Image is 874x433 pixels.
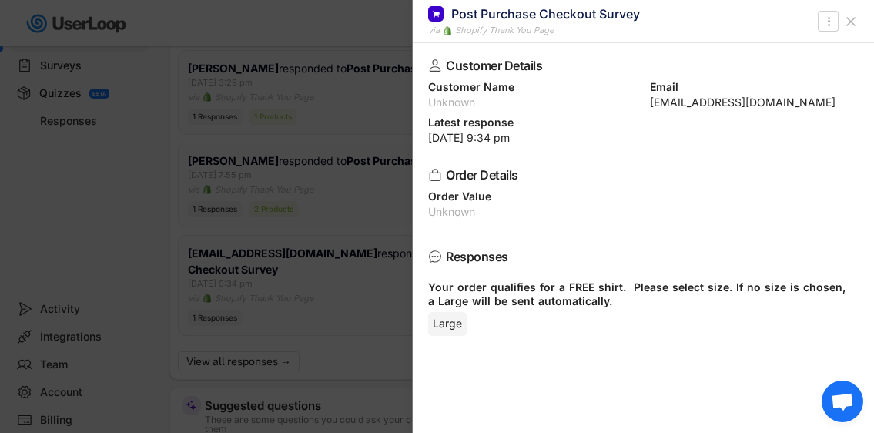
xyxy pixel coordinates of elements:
div: Order Details [446,169,834,181]
div: via [428,24,440,37]
div: Unknown [428,206,859,217]
div: [DATE] 9:34 pm [428,133,859,143]
div: Shopify Thank You Page [455,24,554,37]
div: Email [650,82,859,92]
div: Responses [446,250,834,263]
div: Large [428,312,467,335]
div: Customer Name [428,82,638,92]
div: Your order qualifies for a FREE shirt. Please select size. If no size is chosen, a Large will be ... [428,280,846,308]
text:  [827,13,830,29]
div: Latest response [428,117,859,128]
div: Unknown [428,97,638,108]
div: [EMAIL_ADDRESS][DOMAIN_NAME] [650,97,859,108]
div: Open chat [822,381,863,422]
div: Post Purchase Checkout Survey [451,5,640,22]
img: 1156660_ecommerce_logo_shopify_icon%20%281%29.png [443,26,452,35]
div: Order Value [428,191,859,202]
button:  [821,12,836,31]
div: Customer Details [446,59,834,72]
